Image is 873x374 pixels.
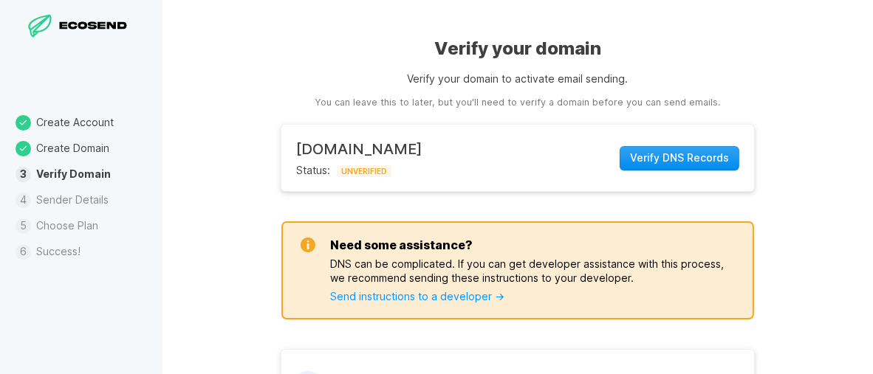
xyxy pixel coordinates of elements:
h3: Need some assistance? [330,238,473,252]
aside: You can leave this to later, but you'll need to verify a domain before you can send emails. [315,96,721,110]
a: Send instructions to a developer → [330,290,504,302]
p: DNS can be complicated. If you can get developer assistance with this process, we recommend sendi... [330,257,739,284]
span: UNVERIFIED [337,165,391,177]
h1: Verify your domain [434,37,601,60]
div: Status: [296,140,422,176]
span: Verify DNS Records [630,150,729,165]
p: Verify your domain to activate email sending. [408,71,629,86]
h2: [DOMAIN_NAME] [296,140,422,158]
button: Verify DNS Records [620,146,739,170]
